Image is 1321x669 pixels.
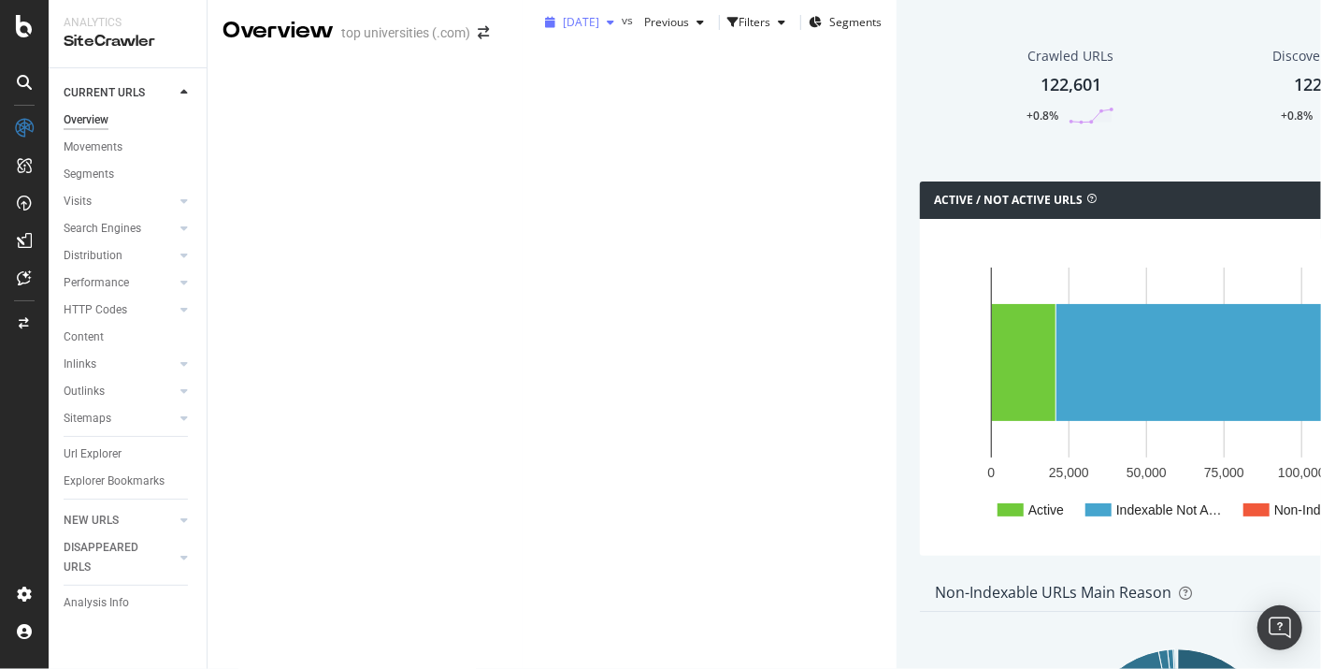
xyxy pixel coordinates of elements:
[988,465,996,480] text: 0
[64,444,194,464] a: Url Explorer
[64,593,194,613] a: Analysis Info
[64,300,127,320] div: HTTP Codes
[64,409,111,429] div: Sitemaps
[64,355,96,374] div: Inlinks
[64,192,92,211] div: Visits
[64,538,175,577] a: DISAPPEARED URLS
[829,14,882,30] span: Segments
[64,300,175,320] a: HTTP Codes
[622,12,637,28] span: vs
[1281,108,1313,124] div: +0.8%
[64,327,194,347] a: Content
[1041,73,1101,97] div: 122,601
[1116,502,1222,517] text: Indexable Not A…
[64,219,175,239] a: Search Engines
[64,165,194,184] a: Segments
[341,23,470,42] div: top universities (.com)
[935,583,1171,602] div: Non-Indexable URLs Main Reason
[809,7,882,37] button: Segments
[64,382,175,401] a: Outlinks
[1027,108,1059,124] div: +0.8%
[64,219,141,239] div: Search Engines
[934,191,1083,210] h4: Active / Not Active URLs
[64,246,122,266] div: Distribution
[64,327,104,347] div: Content
[64,138,122,157] div: Movements
[64,538,158,577] div: DISAPPEARED URLS
[538,7,622,37] button: [DATE]
[637,7,711,37] button: Previous
[1028,502,1064,517] text: Active
[64,192,175,211] a: Visits
[1127,465,1167,480] text: 50,000
[637,14,689,30] span: Previous
[64,138,194,157] a: Movements
[64,511,175,531] a: NEW URLS
[64,15,192,31] div: Analytics
[64,511,119,531] div: NEW URLS
[64,382,105,401] div: Outlinks
[64,273,175,293] a: Performance
[64,273,129,293] div: Performance
[64,355,175,374] a: Inlinks
[64,110,108,130] div: Overview
[64,31,192,52] div: SiteCrawler
[223,15,334,47] div: Overview
[64,472,194,491] a: Explorer Bookmarks
[478,26,489,39] div: arrow-right-arrow-left
[64,83,175,103] a: CURRENT URLS
[64,409,175,429] a: Sitemaps
[727,7,793,37] button: Filters
[64,246,175,266] a: Distribution
[1028,47,1114,65] div: Crawled URLs
[64,472,165,491] div: Explorer Bookmarks
[64,444,122,464] div: Url Explorer
[739,14,770,30] div: Filters
[1204,465,1244,480] text: 75,000
[64,165,114,184] div: Segments
[64,110,194,130] a: Overview
[1257,605,1302,650] div: Open Intercom Messenger
[64,593,129,613] div: Analysis Info
[64,83,145,103] div: CURRENT URLS
[563,14,599,30] span: 2025 Oct. 4th
[1049,465,1089,480] text: 25,000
